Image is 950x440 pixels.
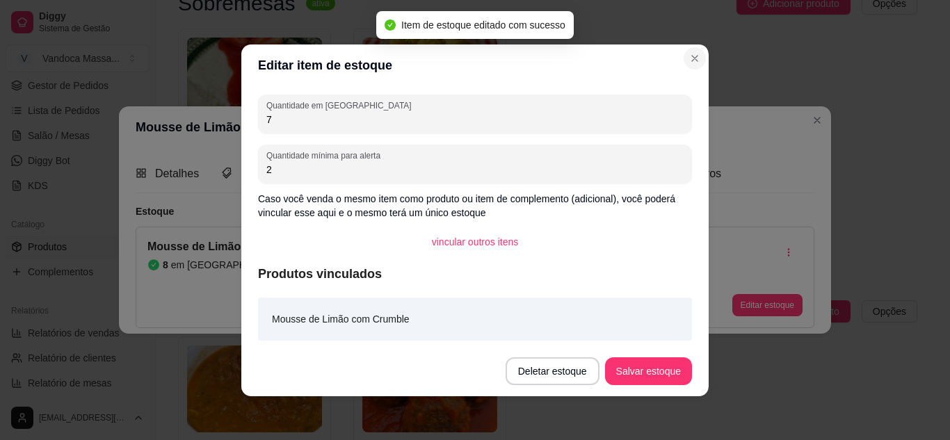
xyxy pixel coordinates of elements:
[506,357,599,385] button: Deletar estoque
[401,19,565,31] span: Item de estoque editado com sucesso
[266,163,684,177] input: Quantidade mínima para alerta
[605,357,692,385] button: Salvar estoque
[241,44,709,86] header: Editar item de estoque
[272,311,410,327] article: Mousse de Limão com Crumble
[266,149,385,161] label: Quantidade mínima para alerta
[684,47,706,70] button: Close
[258,264,692,284] article: Produtos vinculados
[266,113,684,127] input: Quantidade em estoque
[385,19,396,31] span: check-circle
[266,99,416,111] label: Quantidade em [GEOGRAPHIC_DATA]
[258,192,692,220] p: Caso você venda o mesmo item como produto ou item de complemento (adicional), você poderá vincula...
[421,228,530,256] button: vincular outros itens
